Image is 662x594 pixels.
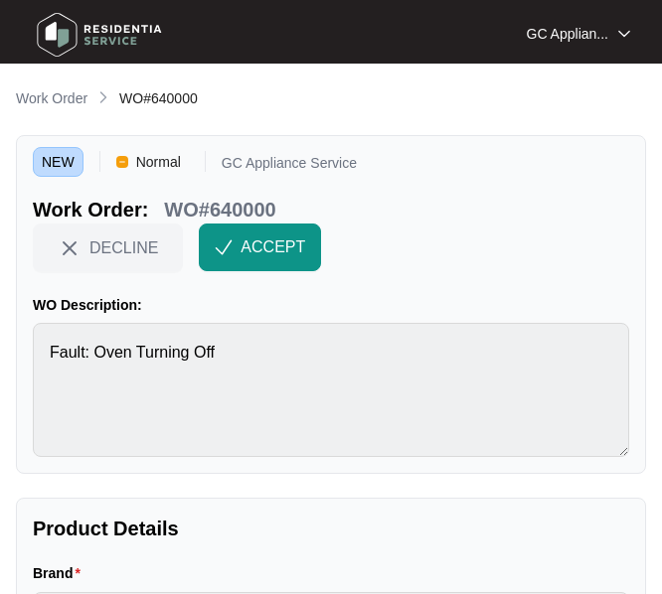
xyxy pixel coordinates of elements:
p: Product Details [33,515,629,542]
img: residentia service logo [30,5,169,65]
p: WO Description: [33,295,629,315]
img: dropdown arrow [618,29,630,39]
img: chevron-right [95,89,111,105]
p: WO#640000 [164,196,275,223]
img: close-Icon [58,236,82,260]
img: check-Icon [215,238,233,256]
span: Normal [128,147,189,177]
span: DECLINE [89,236,158,258]
p: Work Order [16,88,87,108]
a: Work Order [12,88,91,110]
span: NEW [33,147,83,177]
span: WO#640000 [119,90,198,106]
img: Vercel Logo [116,156,128,168]
span: ACCEPT [241,235,305,259]
label: Brand [33,563,88,583]
p: Work Order: [33,196,148,223]
textarea: Fault: Oven Turning Off [33,323,629,457]
button: close-IconDECLINE [33,223,183,271]
button: check-IconACCEPT [199,223,321,271]
p: GC Applian... [527,24,609,44]
p: GC Appliance Service [222,156,357,177]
